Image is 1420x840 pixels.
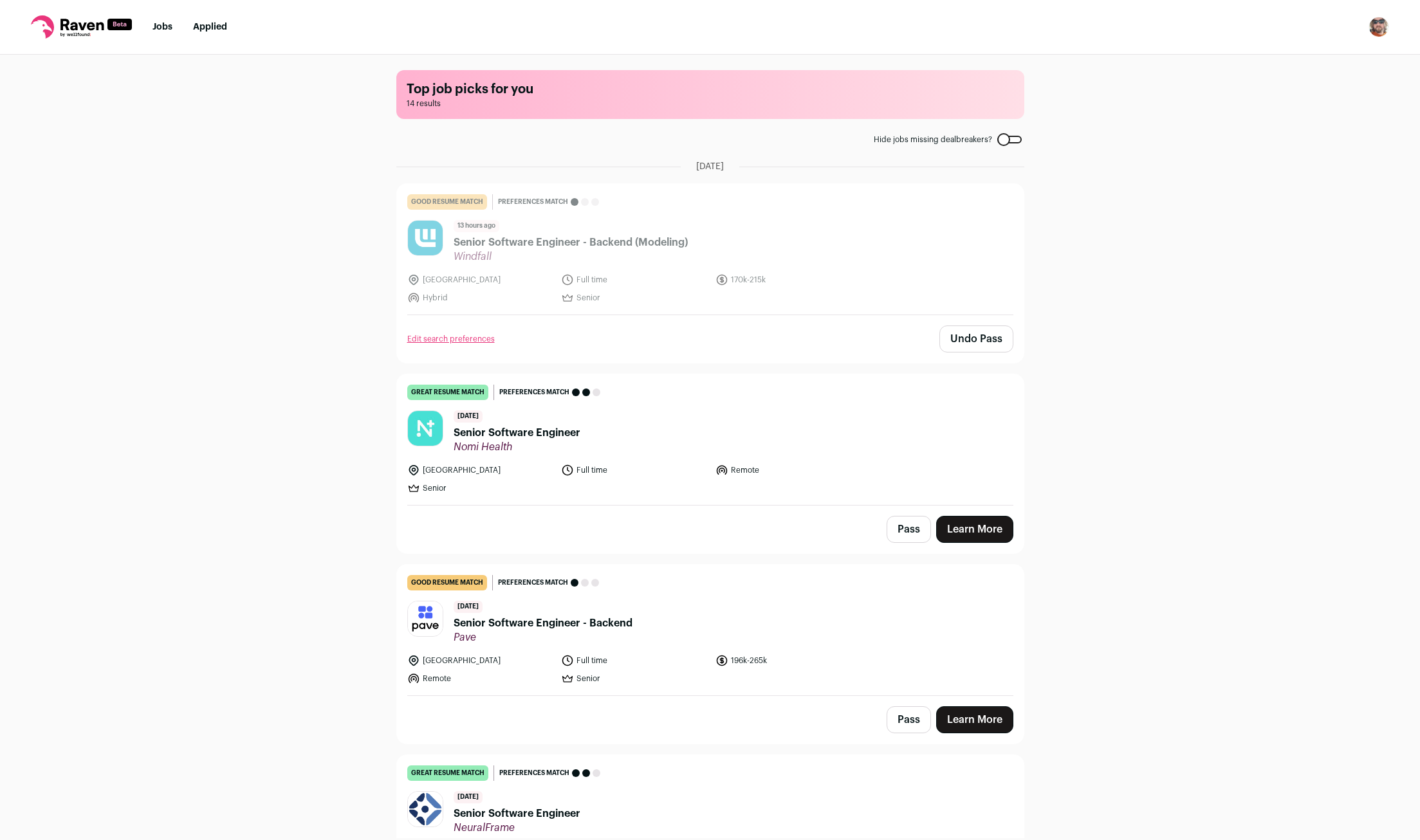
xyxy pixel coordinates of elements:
span: [DATE] [696,160,724,173]
h1: Top job picks for you [407,80,1014,98]
button: Pass [887,516,931,543]
a: great resume match Preferences match [DATE] Senior Software Engineer Nomi Health [GEOGRAPHIC_DATA... [397,374,1024,505]
span: [DATE] [454,601,483,613]
li: [GEOGRAPHIC_DATA] [407,273,554,286]
span: NeuralFrame [454,821,580,834]
span: Pave [454,631,632,644]
li: Remote [715,464,862,477]
img: 71c74dd4e39500899ba744f20f5e149b84a3d53d85bc0fe5f2f7c30035b74f3d.jpg [408,221,443,255]
img: d268c817298ca33a9bf42e9764e9774be34738fe4ae2cb49b9de382e0d45c98e.jpg [408,601,443,636]
span: Preferences match [499,386,569,399]
span: Preferences match [499,767,569,780]
li: Full time [561,654,708,667]
span: Senior Software Engineer - Backend [454,616,632,631]
button: Undo Pass [939,325,1013,352]
a: Learn More [936,516,1013,543]
li: 196k-265k [715,654,862,667]
button: Open dropdown [1369,17,1389,37]
li: Senior [561,672,708,685]
span: Senior Software Engineer [454,425,580,441]
button: Pass [887,706,931,733]
span: [DATE] [454,410,483,423]
li: Senior [407,482,554,495]
div: great resume match [407,765,488,781]
div: great resume match [407,385,488,400]
li: Full time [561,464,708,477]
a: Edit search preferences [407,334,495,344]
img: ad609db20195b73a6069ee1a43b0f60034d5c5aeb6bdeb42b0756306ef0da0f1.jpg [408,792,443,826]
span: Preferences match [498,576,568,589]
span: Senior Software Engineer - Backend (Modeling) [454,235,688,250]
a: Learn More [936,706,1013,733]
span: Nomi Health [454,441,580,453]
span: 13 hours ago [454,220,499,232]
a: Applied [193,23,227,32]
li: 170k-215k [715,273,862,286]
li: [GEOGRAPHIC_DATA] [407,654,554,667]
li: Remote [407,672,554,685]
a: good resume match Preferences match [DATE] Senior Software Engineer - Backend Pave [GEOGRAPHIC_DA... [397,565,1024,695]
li: Senior [561,291,708,304]
li: Hybrid [407,291,554,304]
span: Hide jobs missing dealbreakers? [874,134,992,145]
span: 14 results [407,98,1014,109]
span: Windfall [454,250,688,263]
li: [GEOGRAPHIC_DATA] [407,464,554,477]
span: Senior Software Engineer [454,806,580,821]
span: [DATE] [454,791,483,803]
span: Preferences match [498,196,568,208]
li: Full time [561,273,708,286]
img: 0ccf1baabac5b58678d95b581fe8c5f0dc3d6fc8becd0e639dfc6177cbd4afda.jpg [408,411,443,446]
div: good resume match [407,575,487,590]
img: 2831418-medium_jpg [1369,17,1389,37]
a: Jobs [152,23,172,32]
a: good resume match Preferences match 13 hours ago Senior Software Engineer - Backend (Modeling) Wi... [397,184,1024,315]
div: good resume match [407,194,487,210]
